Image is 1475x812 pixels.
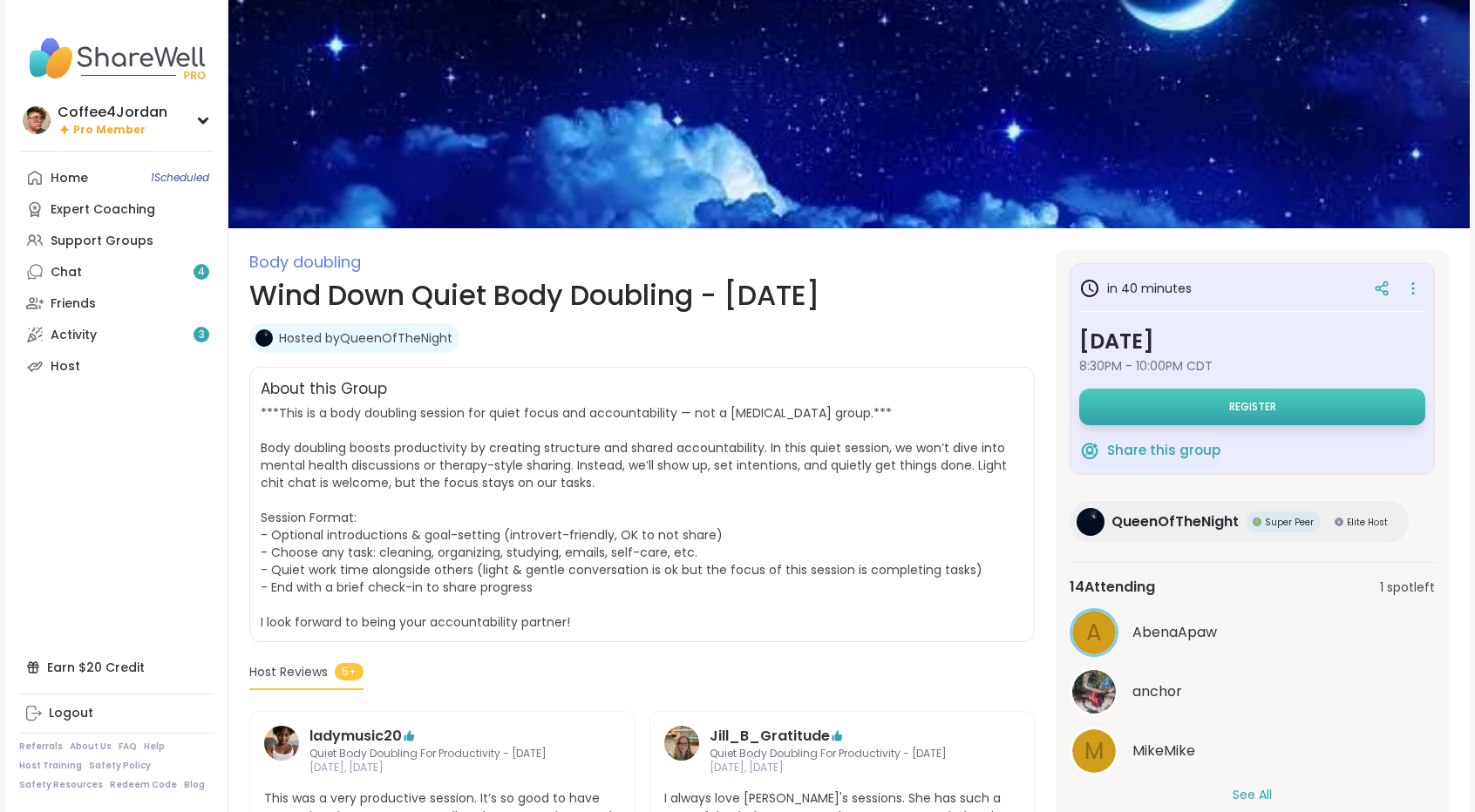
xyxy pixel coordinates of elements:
[19,28,214,89] img: ShareWell Nav Logo
[199,328,205,342] span: 3
[1084,734,1104,768] span: M
[19,741,63,753] a: Referrals
[19,288,214,319] a: Friends
[309,726,402,747] a: ladymusic20
[51,264,82,281] div: Chat
[73,123,146,138] span: Pro Member
[309,747,575,761] span: Quiet Body Doubling For Productivity - [DATE]
[19,256,214,288] a: Chat4
[1229,400,1276,414] span: Register
[1233,786,1272,804] button: See All
[70,741,112,753] a: About Us
[710,726,830,747] a: Jill_B_Gratitude
[1079,440,1100,461] img: ShareWell Logomark
[664,726,699,776] a: Jill_B_Gratitude
[249,251,361,273] span: Body doubling
[1070,577,1155,598] span: 14 Attending
[19,319,214,350] a: Activity3
[1070,667,1435,716] a: anchoranchor
[1079,326,1425,357] h3: [DATE]
[1079,278,1192,299] h3: in 40 minutes
[151,171,209,185] span: 1 Scheduled
[1380,579,1435,597] span: 1 spot left
[119,741,137,753] a: FAQ
[51,295,96,313] div: Friends
[19,193,214,225] a: Expert Coaching
[261,378,387,401] h2: About this Group
[1072,670,1116,714] img: anchor
[1347,516,1388,529] span: Elite Host
[335,663,364,680] span: 5+
[51,201,155,219] div: Expert Coaching
[1132,622,1217,643] span: AbenaApaw
[19,779,103,791] a: Safety Resources
[1070,727,1435,775] a: MMikeMike
[1107,441,1220,461] span: Share this group
[19,652,214,683] div: Earn $20 Credit
[1077,508,1105,536] img: QueenOfTheNight
[309,761,575,775] span: [DATE], [DATE]
[249,274,1035,316] h1: Wind Down Quiet Body Doubling - [DATE]
[19,225,214,256] a: Support Groups
[1132,681,1182,702] span: anchor
[51,170,88,187] div: Home
[19,760,82,772] a: Host Training
[1079,357,1425,375] span: 8:30PM - 10:00PM CDT
[1086,616,1102,650] span: A
[710,747,975,761] span: Quiet Body Doubling For Productivity - [DATE]
[279,329,452,347] a: Hosted byQueenOfTheNight
[1070,608,1435,657] a: AAbenaApaw
[255,329,273,347] img: QueenOfTheNight
[49,705,93,722] div: Logout
[51,327,97,344] div: Activity
[19,162,214,193] a: Home1Scheduled
[1265,516,1314,529] span: Super Peer
[1079,432,1220,469] button: Share this group
[1111,511,1239,532] span: QueenOfTheNight
[1132,741,1195,761] span: MikeMike
[19,698,214,729] a: Logout
[51,358,80,376] div: Host
[184,779,205,791] a: Blog
[1079,389,1425,425] button: Register
[51,233,153,250] div: Support Groups
[89,760,151,772] a: Safety Policy
[198,265,205,280] span: 4
[1335,518,1343,526] img: Elite Host
[710,761,975,775] span: [DATE], [DATE]
[1253,518,1261,526] img: Super Peer
[264,726,299,776] a: ladymusic20
[1070,501,1409,543] a: QueenOfTheNightQueenOfTheNightSuper PeerSuper PeerElite HostElite Host
[23,106,51,134] img: Coffee4Jordan
[110,779,177,791] a: Redeem Code
[664,726,699,761] img: Jill_B_Gratitude
[261,404,1007,631] span: ***This is a body doubling session for quiet focus and accountability — not a [MEDICAL_DATA] grou...
[19,350,214,382] a: Host
[58,103,167,122] div: Coffee4Jordan
[249,663,328,681] span: Host Reviews
[264,726,299,761] img: ladymusic20
[144,741,165,753] a: Help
